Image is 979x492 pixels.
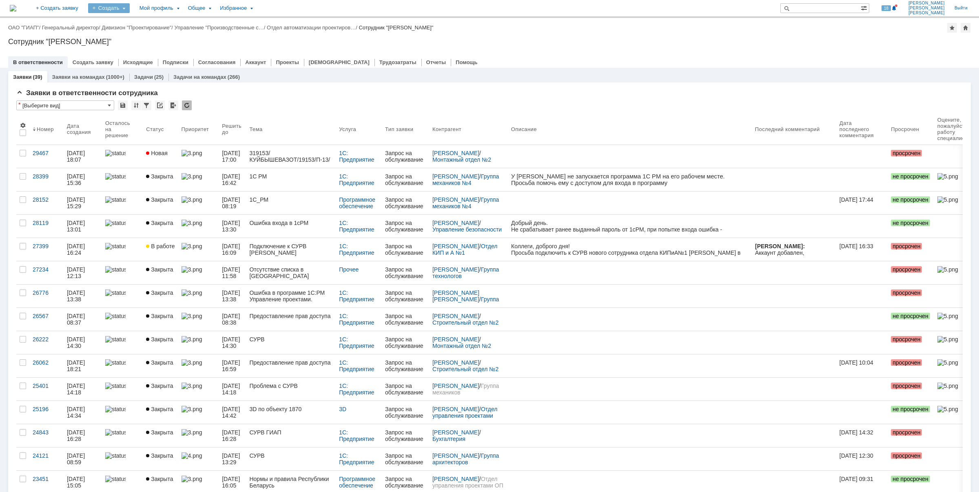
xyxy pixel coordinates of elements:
a: Группа технологов [432,266,501,279]
a: 3.png [178,354,219,377]
img: 5.png [937,359,958,366]
span: Закрыта [146,196,173,203]
a: Генеральный директор [42,24,99,31]
th: Дата создания [64,114,102,145]
a: Отдел автоматизации проектиров… [267,24,356,31]
a: Отсутствие списка в [GEOGRAPHIC_DATA] [246,261,336,284]
img: logo [10,5,16,11]
div: 1С РМ [249,173,332,180]
div: Сортировка... [131,100,141,110]
img: 3.png [182,150,202,156]
span: [DATE] 13:30 [222,220,241,233]
a: [DATE] 13:38 [219,285,246,307]
span: [DATE] 17:00 [222,150,241,163]
img: 5.png [937,266,958,273]
a: Задачи на командах [173,74,226,80]
div: 28399 [33,173,60,180]
div: 26062 [33,359,60,366]
a: СУРВ [246,331,336,354]
div: 26776 [33,289,60,296]
a: statusbar-0 (1).png [102,261,143,284]
span: просрочен [891,266,922,273]
a: Закрыта [143,331,178,354]
a: В ответственности [13,59,63,65]
div: Тема [249,126,262,132]
div: Запрос на обслуживание [385,336,426,349]
a: 27234 [29,261,64,284]
div: [DATE] 13:01 [67,220,86,233]
a: Предоставление прав доступа [246,308,336,331]
a: 3.png [178,308,219,331]
a: Отчеты [426,59,446,65]
a: 1С РМ [246,168,336,191]
span: не просрочен [891,220,930,226]
img: 3.png [182,336,202,343]
span: [DATE] 13:38 [222,289,241,303]
a: [DATE] 08:19 [219,191,246,214]
span: просрочен [891,243,922,249]
div: [DATE] 10:04 [839,359,873,366]
div: 27399 [33,243,60,249]
a: Аккаунт [245,59,266,65]
a: [PERSON_NAME] [432,313,479,319]
th: Тип заявки [382,114,429,145]
a: Подписки [163,59,188,65]
div: Запрос на обслуживание [385,289,426,303]
img: 3.png [182,383,202,389]
a: Запрос на обслуживание [382,191,429,214]
a: Закрыта [143,191,178,214]
a: 1С: Предприятие [339,243,374,256]
th: Номер [29,114,64,145]
a: 1С: Предприятие [339,313,374,326]
div: [DATE] 18:07 [67,150,86,163]
div: Добавить в избранное [947,23,957,33]
img: statusbar-100 (1).png [105,196,126,203]
a: 26062 [29,354,64,377]
a: [DATE] 12:13 [64,261,102,284]
a: 1С: Предприятие [339,336,374,349]
a: 25401 [29,378,64,401]
span: [DATE] 16:09 [222,243,241,256]
span: [PERSON_NAME] [908,1,945,6]
img: statusbar-100 (1).png [105,220,126,226]
a: 3.png [178,191,219,214]
div: 26222 [33,336,60,343]
a: [PERSON_NAME] [432,220,479,226]
a: [DATE] 17:44 [836,191,888,214]
a: [PERSON_NAME] [432,243,479,249]
a: 3.png [178,145,219,168]
a: не просрочен [888,168,934,191]
a: 3.png [178,285,219,307]
div: Запрос на обслуживание [385,266,426,279]
div: [DATE] 08:37 [67,313,86,326]
img: 5.png [937,313,958,319]
a: Перейти на домашнюю страницу [10,5,16,11]
a: [DATE] 11:58 [219,261,246,284]
div: [DATE] 12:13 [67,266,86,279]
a: Новая [143,145,178,168]
a: Монтажный отдел №2 [432,343,491,349]
div: Приоритет [182,126,209,132]
span: Закрыта [146,336,173,343]
a: просрочен [888,261,934,284]
a: Управление "Производственные с… [175,24,264,31]
span: В работе [146,243,175,249]
a: [DATE] 14:30 [64,331,102,354]
a: ОАО "ГИАП" [8,24,39,31]
div: Контрагент [432,126,461,132]
a: Строительный отдел №2 [432,319,498,326]
img: 5.png [937,336,958,343]
a: 26776 [29,285,64,307]
div: [DATE] 14:30 [67,336,86,349]
div: Запрос на обслуживание [385,150,426,163]
a: Проблема с СУРВ [246,378,336,401]
a: Запрос на обслуживание [382,378,429,401]
div: [DATE] 13:38 [67,289,86,303]
a: 26567 [29,308,64,331]
span: просрочен [891,359,922,366]
div: Дата создания [67,123,92,135]
div: СУРВ [249,336,332,343]
span: Новая [146,150,168,156]
span: [DATE] 16:59 [222,359,241,372]
a: В работе [143,238,178,261]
